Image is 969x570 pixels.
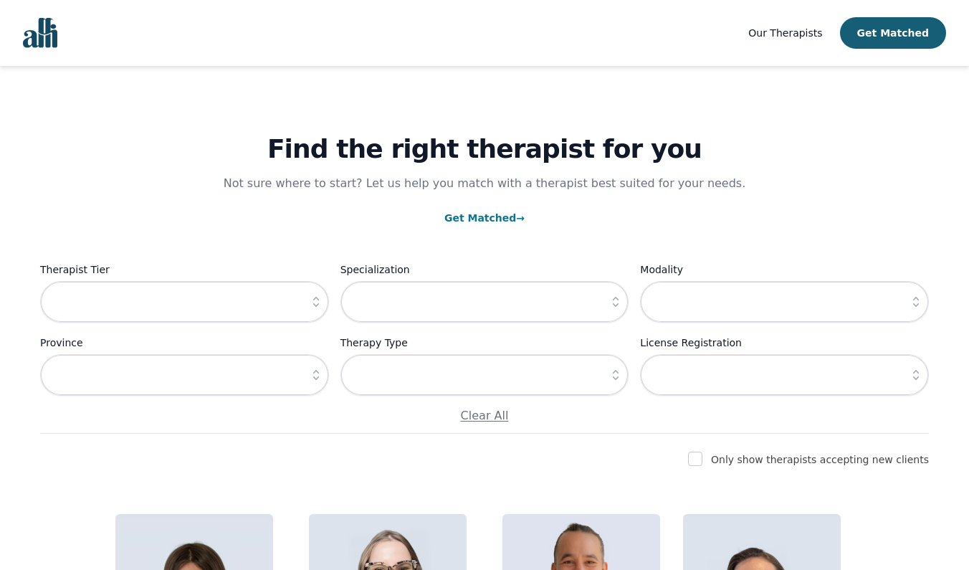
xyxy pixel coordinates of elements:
[340,261,629,278] label: Specialization
[40,135,929,163] h1: Find the right therapist for you
[840,17,946,49] button: Get Matched
[444,212,525,224] a: Get Matched
[516,212,525,224] span: →
[748,27,822,39] span: Our Therapists
[40,261,329,278] label: Therapist Tier
[40,407,929,424] p: Clear All
[748,24,822,42] a: Our Therapists
[711,454,929,465] label: Only show therapists accepting new clients
[209,175,760,192] p: Not sure where to start? Let us help you match with a therapist best suited for your needs.
[40,334,329,351] label: Province
[640,261,929,278] label: Modality
[340,334,629,351] label: Therapy Type
[640,334,929,351] label: License Registration
[23,18,57,48] img: alli logo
